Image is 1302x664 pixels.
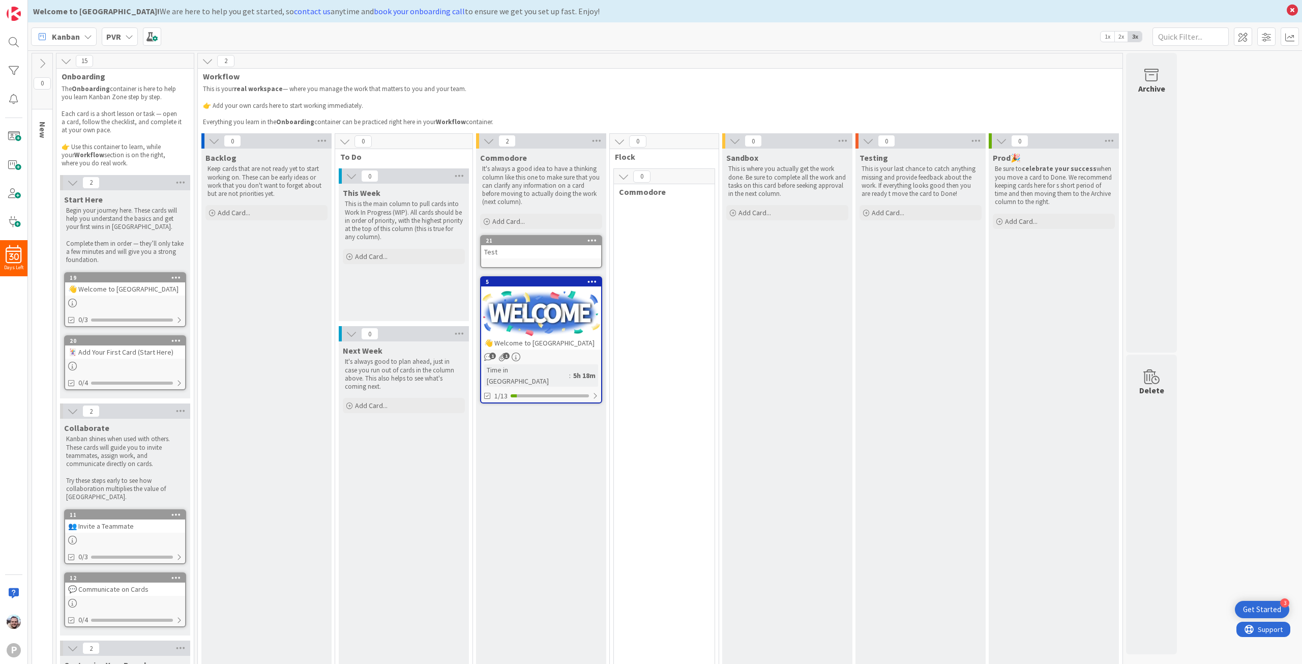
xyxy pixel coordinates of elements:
[7,643,21,657] div: P
[66,240,184,265] p: Complete them in order — they’ll only take a few minutes and will give you a strong foundation.
[203,102,1117,110] p: 👉 Add your own cards here to start working immediately.
[65,510,185,533] div: 11👥 Invite a Teammate
[65,336,185,345] div: 20
[872,208,904,217] span: Add Card...
[569,370,571,381] span: :
[74,151,104,159] strong: Workflow
[1235,601,1289,618] div: Open Get Started checklist, remaining modules: 3
[65,273,185,282] div: 19
[482,165,600,206] p: It's always a good idea to have a thinking column like this one to make sure that you can clarify...
[860,153,888,163] span: Testing
[633,170,650,183] span: 0
[65,273,185,296] div: 19👋 Welcome to [GEOGRAPHIC_DATA]
[62,71,181,81] span: Onboarding
[76,55,93,67] span: 15
[205,153,236,163] span: Backlog
[726,153,758,163] span: Sandbox
[65,519,185,533] div: 👥 Invite a Teammate
[481,277,601,350] div: 5👋 Welcome to [GEOGRAPHIC_DATA]
[70,574,185,582] div: 12
[276,118,314,126] strong: Onboarding
[1152,27,1229,46] input: Quick Filter...
[33,6,160,16] b: Welcome to [GEOGRAPHIC_DATA]!
[65,573,185,583] div: 12
[343,188,380,198] span: This Week
[738,208,771,217] span: Add Card...
[862,165,980,198] p: This is your last chance to catch anything missing and provide feedback about the work. If everyt...
[1128,32,1142,42] span: 3x
[78,552,88,562] span: 0/3
[480,153,527,163] span: Commodore
[70,274,185,281] div: 19
[354,135,372,148] span: 0
[38,122,48,138] span: New
[629,135,646,148] span: 0
[436,118,466,126] strong: Workflow
[224,135,241,147] span: 0
[1138,82,1165,95] div: Archive
[995,165,1113,206] p: Be sure to when you move a card to Done. We recommend keeping cards here for s short period of ti...
[72,84,110,93] strong: Onboarding
[65,282,185,296] div: 👋 Welcome to [GEOGRAPHIC_DATA]
[1022,164,1097,173] strong: celebrate your success
[1101,32,1114,42] span: 1x
[208,165,325,198] p: Keep cards that are not ready yet to start working on. These can be early ideas or work that you ...
[494,391,508,401] span: 1/13
[78,615,88,625] span: 0/4
[82,177,100,189] span: 2
[619,187,702,197] span: Commodore
[343,345,382,356] span: Next Week
[65,510,185,519] div: 11
[82,642,100,654] span: 2
[1114,32,1128,42] span: 2x
[66,435,184,468] p: Kanban shines when used with others. These cards will guide you to invite teammates, assign work,...
[361,170,378,182] span: 0
[1139,384,1164,396] div: Delete
[489,353,496,359] span: 1
[62,85,182,102] p: The container is here to help you learn Kanban Zone step by step.
[481,336,601,350] div: 👋 Welcome to [GEOGRAPHIC_DATA]
[9,253,19,261] span: 30
[728,165,846,198] p: This is where you actually get the work done. Be sure to complete all the work and tasks on this ...
[33,5,1282,17] div: We are here to help you get started, so anytime and to ensure we get you set up fast. Enjoy!
[62,143,182,168] p: 👉 Use this container to learn, while your section is on the right, where you do real work.
[498,135,516,147] span: 2
[70,511,185,518] div: 11
[492,217,525,226] span: Add Card...
[374,6,465,16] a: book your onboarding call
[217,55,234,67] span: 2
[503,353,510,359] span: 1
[615,152,706,162] span: Flock
[66,207,184,232] p: Begin your journey here. These cards will help you understand the basics and get your first wins ...
[481,236,601,258] div: 21Test
[481,277,601,286] div: 5
[34,77,51,90] span: 0
[203,71,1110,81] span: Workflow
[65,336,185,359] div: 20🃏 Add Your First Card (Start Here)
[64,194,103,205] span: Start Here
[62,110,182,135] p: Each card is a short lesson or task — open a card, follow the checklist, and complete it at your ...
[345,200,463,241] p: This is the main column to pull cards into Work In Progress (WIP). All cards should be in order o...
[993,153,1021,163] span: Prod🎉
[1243,604,1281,615] div: Get Started
[486,278,601,285] div: 5
[745,135,762,147] span: 0
[21,2,46,14] span: Support
[65,573,185,596] div: 12💬 Communicate on Cards
[1005,217,1038,226] span: Add Card...
[1280,598,1289,608] div: 3
[218,208,250,217] span: Add Card...
[78,378,88,388] span: 0/4
[484,364,569,387] div: Time in [GEOGRAPHIC_DATA]
[340,152,460,162] span: To Do
[345,358,463,391] p: It's always good to plan ahead, just in case you run out of cards in the column above. This also ...
[486,237,601,244] div: 21
[78,314,88,325] span: 0/3
[878,135,895,147] span: 0
[203,85,1117,93] p: This is your — where you manage the work that matters to you and your team.
[65,583,185,596] div: 💬 Communicate on Cards
[203,118,1117,126] p: Everything you learn in the container can be practiced right here in your container.
[234,84,283,93] strong: real workspace
[52,31,80,43] span: Kanban
[355,252,388,261] span: Add Card...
